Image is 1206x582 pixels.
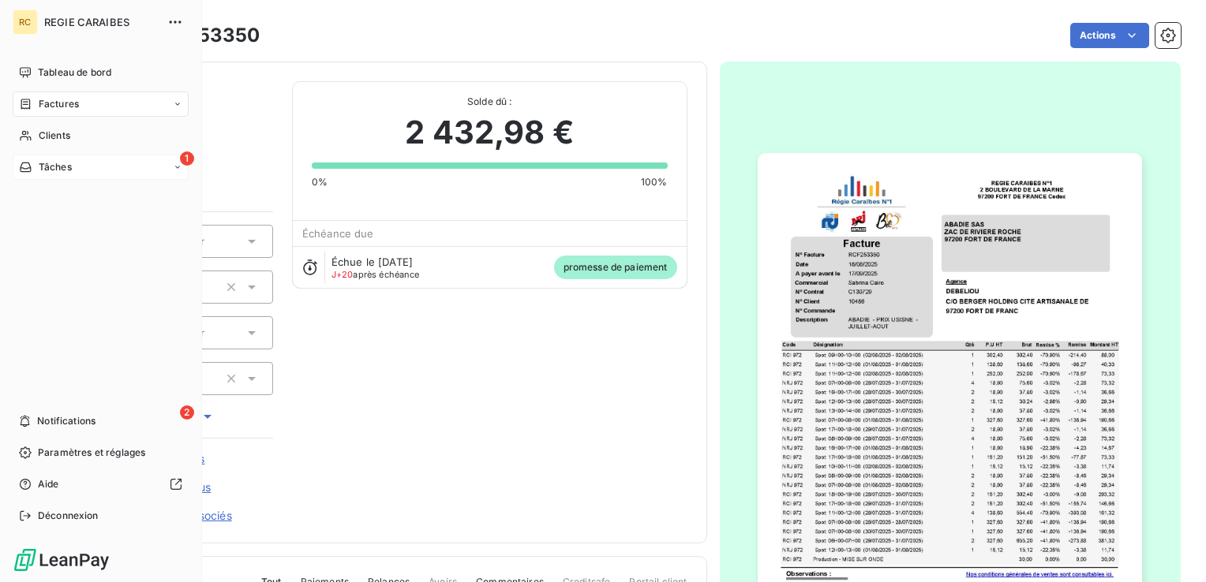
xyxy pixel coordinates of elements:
span: Déconnexion [38,509,99,523]
span: 2 [180,405,194,420]
div: RC [13,9,38,35]
span: Solde dû : [312,95,668,109]
span: Échéance due [302,227,374,240]
span: promesse de paiement [554,256,677,279]
span: Paramètres et réglages [38,446,145,460]
span: Tâches [39,160,72,174]
span: après échéance [331,270,420,279]
span: Tableau de bord [38,65,111,80]
span: Échue le [DATE] [331,256,413,268]
span: 1 [180,151,194,166]
span: REGIE CARAIBES [44,16,158,28]
a: Aide [13,472,189,497]
span: 100% [641,175,668,189]
span: 2 432,98 € [405,109,574,156]
span: 0% [312,175,328,189]
img: Logo LeanPay [13,547,110,573]
span: Aide [38,477,59,491]
h3: RCF253350 [148,21,260,50]
span: J+20 [331,269,354,280]
button: Actions [1070,23,1149,48]
span: Clients [39,129,70,143]
span: Factures [39,97,79,111]
span: Notifications [37,414,96,428]
iframe: Intercom live chat [1152,528,1190,566]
